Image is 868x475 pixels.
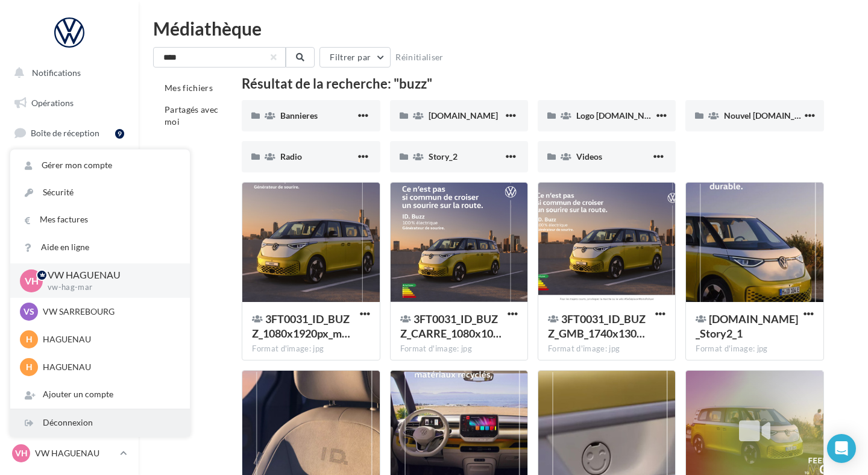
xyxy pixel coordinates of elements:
[400,312,502,340] span: 3FT0031_ID_BUZZ_CARRE_1080x1080px_maj_E1
[280,110,318,121] span: Bannieres
[7,271,131,297] a: Calendrier
[827,434,856,463] div: Open Intercom Messenger
[48,282,171,293] p: vw-hag-mar
[7,211,131,236] a: Contacts
[7,151,131,177] a: Visibilité en ligne
[400,344,518,354] div: Format d'image: jpg
[10,442,129,465] a: VH VW HAGUENAU
[31,128,99,138] span: Boîte de réception
[35,447,115,459] p: VW HAGUENAU
[7,341,131,377] a: Campagnes DataOnDemand
[10,381,190,408] div: Ajouter un compte
[43,333,175,345] p: HAGUENAU
[32,68,81,78] span: Notifications
[696,344,813,354] div: Format d'image: jpg
[391,50,448,64] button: Réinitialiser
[43,306,175,318] p: VW SARREBOURG
[26,361,33,373] span: H
[429,151,458,162] span: Story_2
[7,241,131,266] a: Médiathèque
[724,110,822,121] span: Nouvel [DOMAIN_NAME]
[10,234,190,261] a: Aide en ligne
[252,344,370,354] div: Format d'image: jpg
[115,129,124,139] div: 9
[429,110,498,121] span: [DOMAIN_NAME]
[43,361,175,373] p: HAGUENAU
[242,77,824,90] div: Résultat de la recherche: "buzz"
[10,206,190,233] a: Mes factures
[153,19,854,37] div: Médiathèque
[696,312,798,340] span: ID.BUZZ_Story2_1
[26,333,33,345] span: H
[548,312,646,340] span: 3FT0031_ID_BUZZ_GMB_1740x1300px_maj_E1
[24,306,34,318] span: VS
[280,151,302,162] span: Radio
[252,312,350,340] span: 3FT0031_ID_BUZZ_1080x1920px_maj_E1
[576,110,665,121] span: Logo [DOMAIN_NAME]
[7,60,127,86] button: Notifications
[7,90,131,116] a: Opérations
[7,120,131,146] a: Boîte de réception9
[10,409,190,436] div: Déconnexion
[10,179,190,206] a: Sécurité
[165,83,213,93] span: Mes fichiers
[165,104,219,127] span: Partagés avec moi
[10,152,190,179] a: Gérer mon compte
[548,344,665,354] div: Format d'image: jpg
[48,268,171,282] p: VW HAGUENAU
[319,47,391,68] button: Filtrer par
[7,301,131,336] a: PLV et print personnalisable
[25,274,39,288] span: VH
[15,447,28,459] span: VH
[7,181,131,207] a: Campagnes
[31,98,74,108] span: Opérations
[576,151,602,162] span: Videos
